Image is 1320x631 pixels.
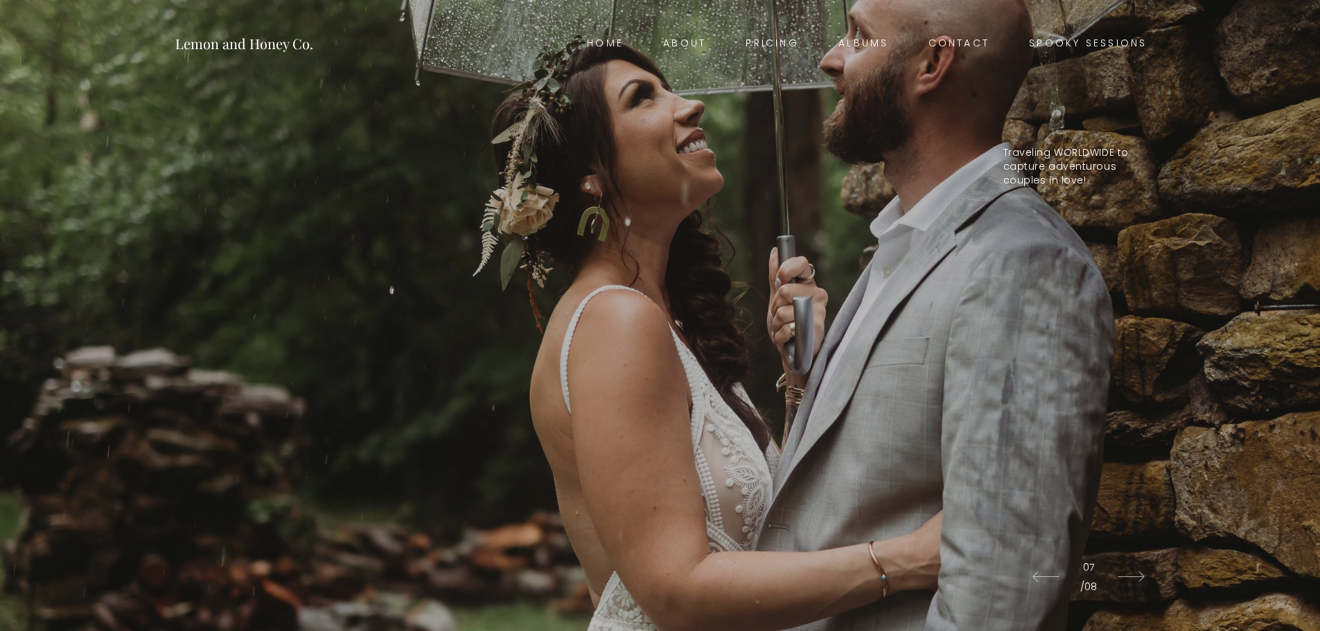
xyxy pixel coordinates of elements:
span: /08 [1080,577,1097,596]
span: 07 [1080,558,1097,577]
a: Pricing [726,34,819,53]
a: Contact [908,34,1010,53]
a: Lemon and Honey Co. [175,26,313,61]
a: Home [567,34,644,53]
a: Albums [819,34,908,53]
a: Spooky Sessions [1010,34,1167,53]
a: About [644,34,726,53]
